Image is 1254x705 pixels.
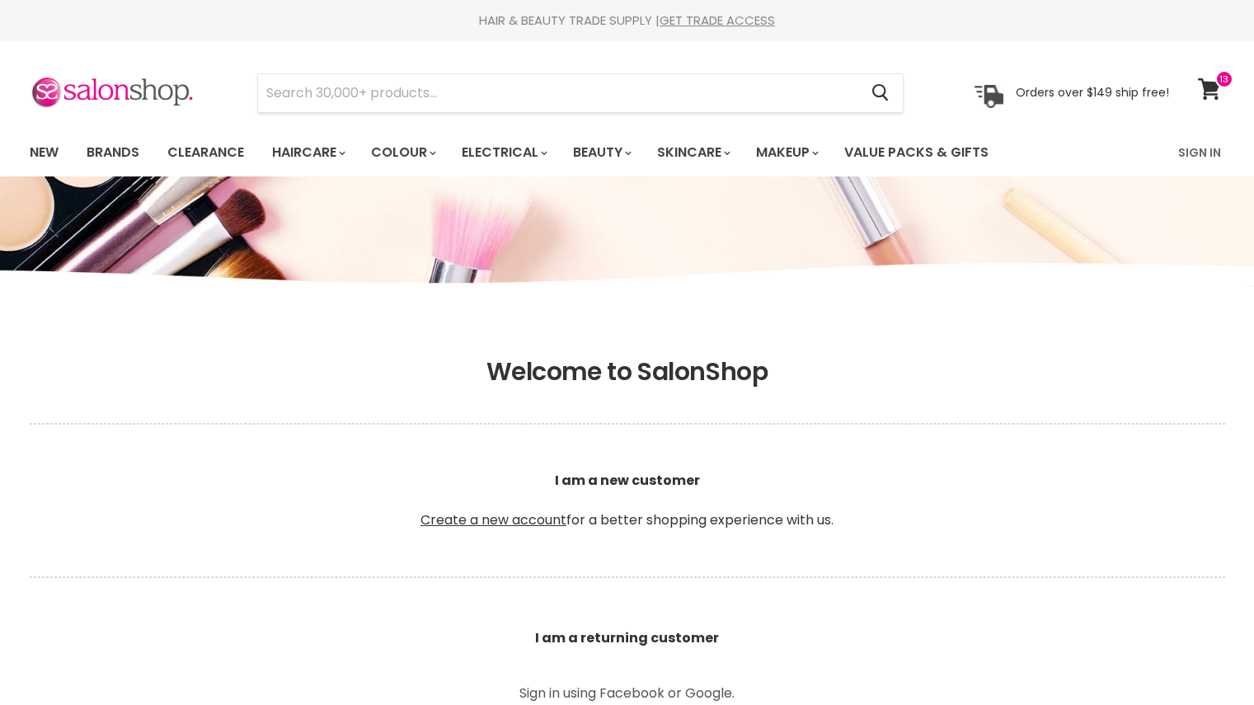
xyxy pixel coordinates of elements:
a: Skincare [645,135,740,170]
p: Orders over $149 ship free! [1016,85,1169,100]
a: Beauty [561,135,641,170]
a: Electrical [449,135,557,170]
h1: Welcome to SalonShop [30,357,1225,387]
b: I am a returning customer [535,628,719,647]
a: Value Packs & Gifts [832,135,1001,170]
a: Colour [359,135,446,170]
input: Search [258,74,859,112]
a: GET TRADE ACCESS [660,12,775,29]
a: Create a new account [420,510,566,529]
a: Makeup [744,135,829,170]
a: Clearance [155,135,256,170]
a: New [17,135,71,170]
div: HAIR & BEAUTY TRADE SUPPLY | [9,12,1246,29]
a: Haircare [260,135,355,170]
p: Sign in using Facebook or Google. [442,687,813,700]
button: Search [859,74,903,112]
p: for a better shopping experience with us. [30,431,1225,570]
b: I am a new customer [555,471,700,490]
form: Product [257,73,904,113]
a: Brands [74,135,152,170]
ul: Main menu [17,129,1085,176]
a: Sign In [1168,135,1231,170]
nav: Main [9,129,1246,176]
